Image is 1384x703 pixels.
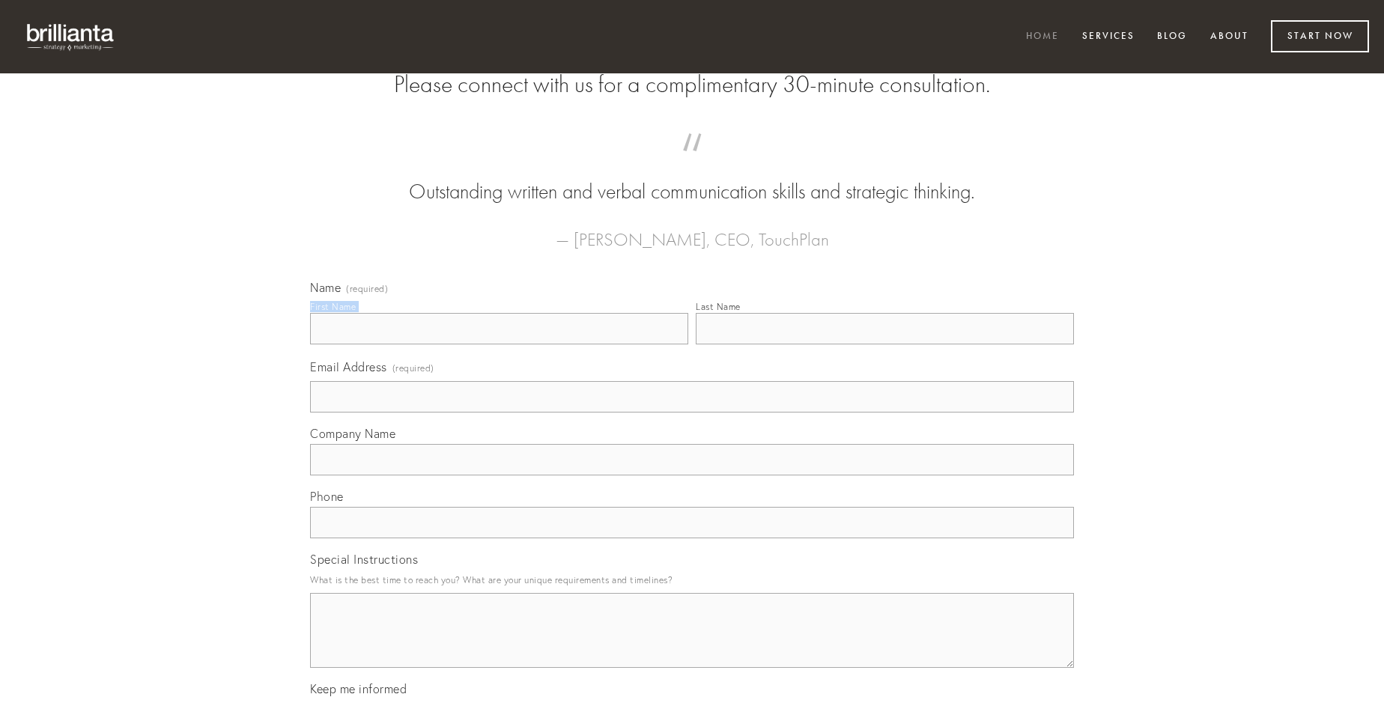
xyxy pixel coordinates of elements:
[1072,25,1144,49] a: Services
[334,148,1050,177] span: “
[1016,25,1069,49] a: Home
[334,207,1050,255] figcaption: — [PERSON_NAME], CEO, TouchPlan
[1271,20,1369,52] a: Start Now
[346,284,388,293] span: (required)
[310,301,356,312] div: First Name
[310,359,387,374] span: Email Address
[310,70,1074,99] h2: Please connect with us for a complimentary 30-minute consultation.
[334,148,1050,207] blockquote: Outstanding written and verbal communication skills and strategic thinking.
[696,301,741,312] div: Last Name
[310,489,344,504] span: Phone
[392,358,434,378] span: (required)
[310,552,418,567] span: Special Instructions
[310,280,341,295] span: Name
[1201,25,1258,49] a: About
[1147,25,1197,49] a: Blog
[310,426,395,441] span: Company Name
[310,570,1074,590] p: What is the best time to reach you? What are your unique requirements and timelines?
[15,15,127,58] img: brillianta - research, strategy, marketing
[310,681,407,696] span: Keep me informed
